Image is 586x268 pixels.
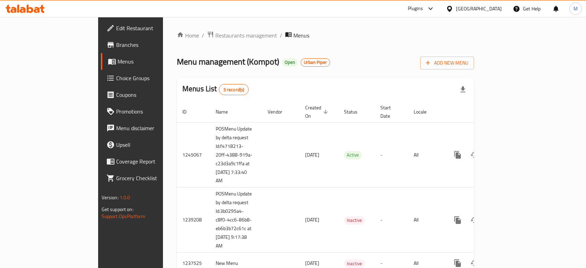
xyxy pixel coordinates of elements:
[414,108,436,116] span: Locale
[380,103,400,120] span: Start Date
[219,86,249,93] span: 3 record(s)
[282,58,298,67] div: Open
[101,86,196,103] a: Coupons
[101,153,196,170] a: Coverage Report
[305,259,319,268] span: [DATE]
[344,216,365,224] span: Inactive
[215,31,277,40] span: Restaurants management
[120,193,130,202] span: 1.0.0
[280,31,282,40] li: /
[102,193,119,202] span: Version:
[116,107,190,116] span: Promotions
[101,120,196,136] a: Menu disclaimer
[182,84,249,95] h2: Menus List
[116,157,190,166] span: Coverage Report
[182,108,196,116] span: ID
[101,103,196,120] a: Promotions
[202,31,204,40] li: /
[305,150,319,159] span: [DATE]
[101,53,196,70] a: Menus
[293,31,309,40] span: Menus
[177,54,279,69] span: Menu management ( Kompot )
[101,136,196,153] a: Upsell
[102,212,146,221] a: Support.OpsPlatform
[210,187,262,253] td: POSMenu Update by delta request Id:3b0295a4-c8f0-4cc6-86b8-eb6b3b72c61c at [DATE] 9:17:38 AM
[101,36,196,53] a: Branches
[408,5,423,13] div: Plugins
[455,81,471,98] div: Export file
[344,260,365,268] span: Inactive
[420,57,474,69] button: Add New Menu
[344,151,362,159] span: Active
[305,215,319,224] span: [DATE]
[116,124,190,132] span: Menu disclaimer
[344,108,367,116] span: Status
[118,57,190,66] span: Menus
[375,122,408,187] td: -
[177,31,474,40] nav: breadcrumb
[101,70,196,86] a: Choice Groups
[282,59,298,65] span: Open
[456,5,502,12] div: [GEOGRAPHIC_DATA]
[116,91,190,99] span: Coupons
[426,59,468,67] span: Add New Menu
[210,122,262,187] td: POSMenu Update by delta request Id:f4718213-20ff-4388-919a-c23d3a9c1ffa at [DATE] 7:33:40 AM
[116,141,190,149] span: Upsell
[116,174,190,182] span: Grocery Checklist
[116,41,190,49] span: Branches
[449,212,466,228] button: more
[101,170,196,186] a: Grocery Checklist
[408,122,444,187] td: All
[408,187,444,253] td: All
[268,108,291,116] span: Vendor
[305,103,330,120] span: Created On
[444,101,522,123] th: Actions
[207,31,277,40] a: Restaurants management
[449,146,466,163] button: more
[102,205,133,214] span: Get support on:
[466,146,483,163] button: Change Status
[116,74,190,82] span: Choice Groups
[574,5,578,12] span: M
[216,108,237,116] span: Name
[101,20,196,36] a: Edit Restaurant
[466,212,483,228] button: Change Status
[219,84,249,95] div: Total records count
[116,24,190,32] span: Edit Restaurant
[301,59,330,65] span: Urban Piper
[375,187,408,253] td: -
